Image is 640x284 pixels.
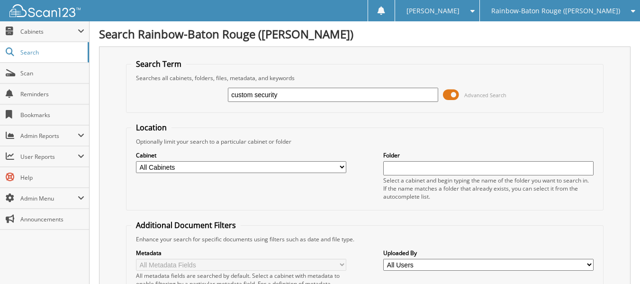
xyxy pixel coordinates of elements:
div: Select a cabinet and begin typing the name of the folder you want to search in. If the name match... [383,176,594,201]
span: Rainbow-Baton Rouge ([PERSON_NAME]) [491,8,620,14]
span: Admin Menu [20,194,78,202]
h1: Search Rainbow-Baton Rouge ([PERSON_NAME]) [99,26,631,42]
label: Uploaded By [383,249,594,257]
span: Reminders [20,90,84,98]
label: Cabinet [136,151,346,159]
img: scan123-logo-white.svg [9,4,81,17]
span: Scan [20,69,84,77]
label: Metadata [136,249,346,257]
span: User Reports [20,153,78,161]
span: Help [20,174,84,182]
span: Cabinets [20,27,78,36]
span: Bookmarks [20,111,84,119]
div: Searches all cabinets, folders, files, metadata, and keywords [131,74,598,82]
iframe: Chat Widget [593,238,640,284]
legend: Location [131,122,171,133]
span: Announcements [20,215,84,223]
span: Admin Reports [20,132,78,140]
div: Optionally limit your search to a particular cabinet or folder [131,137,598,146]
span: Advanced Search [464,92,506,99]
legend: Search Term [131,59,186,69]
div: Enhance your search for specific documents using filters such as date and file type. [131,235,598,243]
label: Folder [383,151,594,159]
span: Search [20,48,83,56]
span: [PERSON_NAME] [406,8,460,14]
legend: Additional Document Filters [131,220,241,230]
